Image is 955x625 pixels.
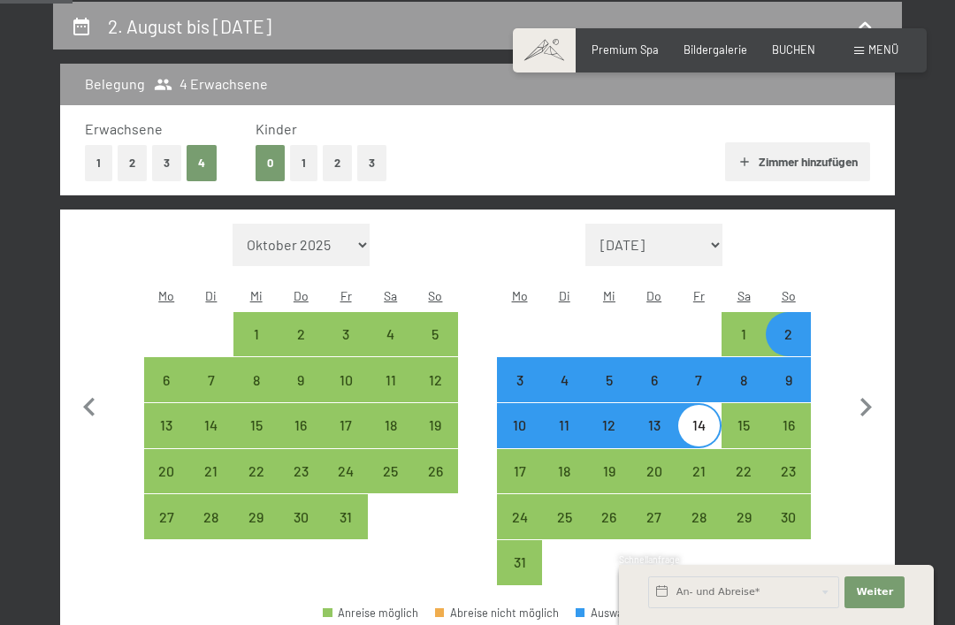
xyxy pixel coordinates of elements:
[737,288,751,303] abbr: Samstag
[233,312,279,357] div: Wed Jul 01 2026
[370,418,411,460] div: 18
[497,540,542,585] div: Anreise möglich
[646,288,661,303] abbr: Donnerstag
[768,510,809,552] div: 30
[85,74,145,94] h3: Belegung
[325,327,367,369] div: 3
[279,312,324,357] div: Anreise möglich
[722,357,767,402] div: Sat Aug 08 2026
[324,403,369,448] div: Anreise möglich
[324,449,369,494] div: Fri Jul 24 2026
[587,449,632,494] div: Anreise möglich
[725,142,869,181] button: Zimmer hinzufügen
[631,494,676,539] div: Thu Aug 27 2026
[631,357,676,402] div: Thu Aug 06 2026
[85,145,112,181] button: 1
[279,312,324,357] div: Thu Jul 02 2026
[544,418,585,460] div: 11
[279,403,324,448] div: Anreise möglich
[191,510,233,552] div: 28
[722,357,767,402] div: Anreise möglich
[323,145,352,181] button: 2
[415,327,456,369] div: 5
[413,403,458,448] div: Sun Jul 19 2026
[587,403,632,448] div: Wed Aug 12 2026
[542,357,587,402] div: Tue Aug 04 2026
[233,449,279,494] div: Wed Jul 22 2026
[497,449,542,494] div: Mon Aug 17 2026
[144,357,189,402] div: Mon Jul 06 2026
[413,357,458,402] div: Anreise möglich
[542,403,587,448] div: Tue Aug 11 2026
[324,494,369,539] div: Fri Jul 31 2026
[324,403,369,448] div: Fri Jul 17 2026
[324,312,369,357] div: Fri Jul 03 2026
[722,449,767,494] div: Sat Aug 22 2026
[684,42,747,57] span: Bildergalerie
[158,288,174,303] abbr: Montag
[766,312,811,357] div: Sun Aug 02 2026
[280,327,322,369] div: 2
[324,357,369,402] div: Anreise möglich
[766,449,811,494] div: Anreise möglich
[542,494,587,539] div: Tue Aug 25 2026
[499,555,540,597] div: 31
[544,464,585,506] div: 18
[279,494,324,539] div: Thu Jul 30 2026
[676,403,722,448] div: Fri Aug 14 2026
[722,403,767,448] div: Sat Aug 15 2026
[766,403,811,448] div: Sun Aug 16 2026
[544,510,585,552] div: 25
[512,288,528,303] abbr: Montag
[766,357,811,402] div: Sun Aug 09 2026
[144,494,189,539] div: Mon Jul 27 2026
[279,449,324,494] div: Thu Jul 23 2026
[723,418,765,460] div: 15
[413,357,458,402] div: Sun Jul 12 2026
[722,494,767,539] div: Sat Aug 29 2026
[497,357,542,402] div: Anreise möglich
[542,494,587,539] div: Anreise möglich
[189,494,234,539] div: Tue Jul 28 2026
[722,403,767,448] div: Anreise möglich
[415,373,456,415] div: 12
[205,288,217,303] abbr: Dienstag
[587,403,632,448] div: Anreise nicht möglich
[370,373,411,415] div: 11
[280,510,322,552] div: 30
[856,585,893,599] span: Weiter
[191,464,233,506] div: 21
[144,357,189,402] div: Anreise möglich
[324,312,369,357] div: Anreise möglich
[413,449,458,494] div: Sun Jul 26 2026
[233,312,279,357] div: Anreise möglich
[108,15,271,37] h2: 2. August bis [DATE]
[324,357,369,402] div: Fri Jul 10 2026
[294,288,309,303] abbr: Donnerstag
[847,224,884,586] button: Nächster Monat
[631,449,676,494] div: Thu Aug 20 2026
[325,464,367,506] div: 24
[189,403,234,448] div: Tue Jul 14 2026
[723,327,765,369] div: 1
[542,403,587,448] div: Anreise nicht möglich
[146,464,187,506] div: 20
[633,373,675,415] div: 6
[144,403,189,448] div: Mon Jul 13 2026
[233,494,279,539] div: Wed Jul 29 2026
[235,464,277,506] div: 22
[191,373,233,415] div: 7
[413,449,458,494] div: Anreise möglich
[678,418,720,460] div: 14
[499,510,540,552] div: 24
[722,449,767,494] div: Anreise möglich
[325,373,367,415] div: 10
[71,224,108,586] button: Vorheriger Monat
[766,494,811,539] div: Sun Aug 30 2026
[766,357,811,402] div: Anreise möglich
[235,373,277,415] div: 8
[233,449,279,494] div: Anreise möglich
[676,449,722,494] div: Fri Aug 21 2026
[290,145,317,181] button: 1
[631,403,676,448] div: Thu Aug 13 2026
